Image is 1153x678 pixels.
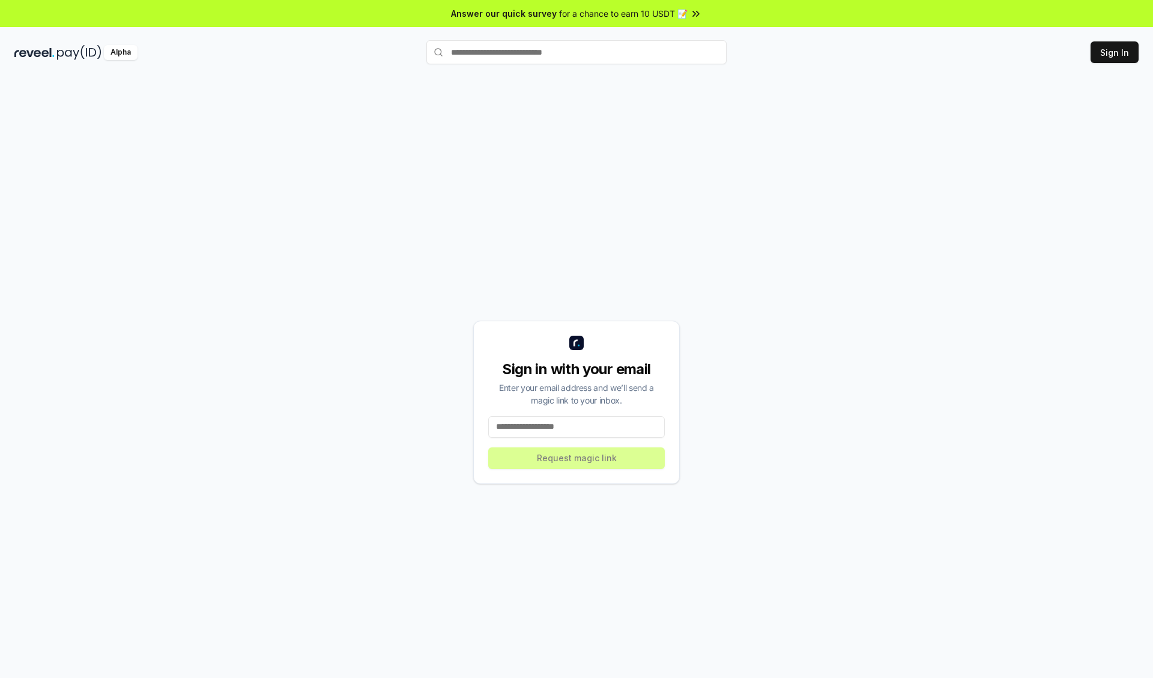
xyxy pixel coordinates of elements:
button: Sign In [1091,41,1139,63]
img: pay_id [57,45,101,60]
span: Answer our quick survey [451,7,557,20]
img: reveel_dark [14,45,55,60]
div: Enter your email address and we’ll send a magic link to your inbox. [488,381,665,407]
img: logo_small [569,336,584,350]
div: Sign in with your email [488,360,665,379]
span: for a chance to earn 10 USDT 📝 [559,7,688,20]
div: Alpha [104,45,138,60]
